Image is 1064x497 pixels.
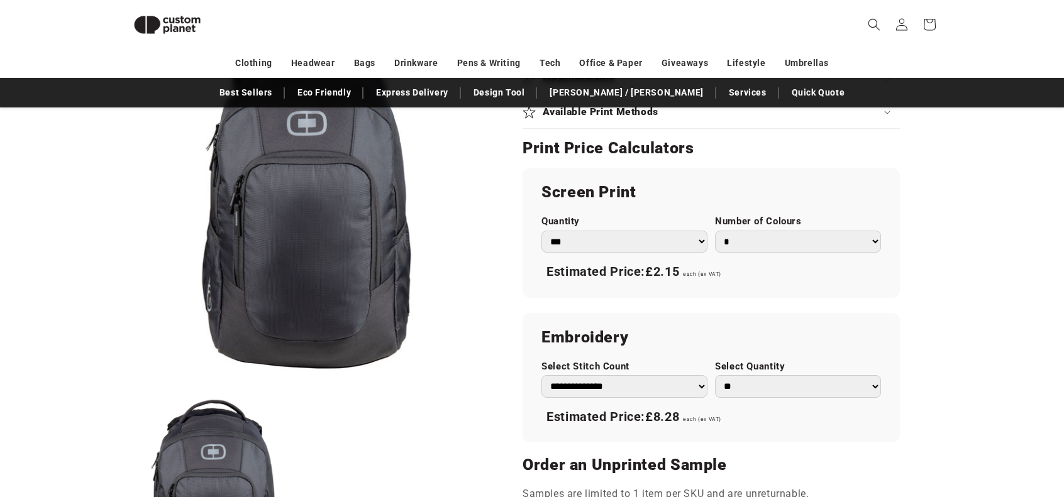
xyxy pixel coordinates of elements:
iframe: Chat Widget [1001,437,1064,497]
a: Eco Friendly [291,82,357,104]
summary: Available Print Methods [523,96,900,128]
a: Design Tool [467,82,531,104]
a: [PERSON_NAME] / [PERSON_NAME] [543,82,709,104]
h2: Available Print Methods [543,106,659,119]
a: Pens & Writing [457,52,521,74]
span: £2.15 [645,264,679,279]
h2: Embroidery [541,327,881,347]
span: £8.28 [645,409,679,424]
span: each (ex VAT) [683,271,721,277]
a: Quick Quote [785,82,851,104]
h2: Screen Print [541,182,881,202]
label: Number of Colours [715,216,881,227]
a: Umbrellas [785,52,829,74]
a: Giveaways [662,52,708,74]
span: each (ex VAT) [683,416,721,422]
a: Express Delivery [370,82,455,104]
a: Clothing [235,52,272,74]
h2: Order an Unprinted Sample [523,455,900,475]
a: Lifestyle [727,52,765,74]
a: Drinkware [394,52,438,74]
label: Select Stitch Count [541,361,707,373]
label: Quantity [541,216,707,227]
a: Headwear [291,52,335,74]
h2: Print Price Calculators [523,138,900,158]
a: Office & Paper [579,52,642,74]
img: Custom Planet [123,5,211,45]
label: Select Quantity [715,361,881,373]
a: Bags [354,52,375,74]
div: Estimated Price: [541,259,881,285]
a: Tech [540,52,560,74]
summary: Search [860,11,888,38]
a: Services [723,82,773,104]
a: Best Sellers [213,82,279,104]
div: Widget de chat [1001,437,1064,497]
div: Estimated Price: [541,404,881,430]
